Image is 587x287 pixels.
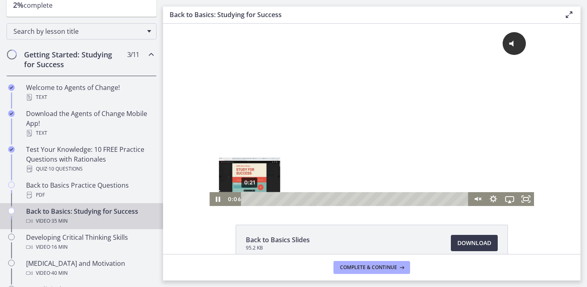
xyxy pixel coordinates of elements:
div: Test Your Knowledge: 10 FREE Practice Questions with Rationales [26,145,153,174]
iframe: Video Lesson [163,24,580,206]
i: Completed [8,110,15,117]
div: Quiz [26,164,153,174]
div: Text [26,128,153,138]
h3: Back to Basics: Studying for Success [170,10,551,20]
div: Download the Agents of Change Mobile App! [26,109,153,138]
div: [MEDICAL_DATA] and Motivation [26,259,153,278]
button: Complete & continue [333,261,410,274]
span: 3 / 11 [127,50,139,59]
span: Search by lesson title [13,27,143,36]
span: · 35 min [50,216,68,226]
div: Welcome to Agents of Change! [26,83,153,102]
a: Download [451,235,498,251]
span: · 10 Questions [47,164,83,174]
span: 95.2 KB [246,245,310,251]
span: Download [457,238,491,248]
div: Video [26,268,153,278]
div: Back to Basics Practice Questions [26,180,153,200]
div: Developing Critical Thinking Skills [26,232,153,252]
span: Complete & continue [340,264,397,271]
div: Video [26,242,153,252]
i: Completed [8,84,15,91]
button: Fullscreen [355,169,371,182]
button: Show settings menu [322,169,338,182]
button: Airplay [338,169,355,182]
h2: Getting Started: Studying for Success [24,50,124,69]
span: · 40 min [50,268,68,278]
div: Search by lesson title [7,23,157,39]
div: PDF [26,190,153,200]
div: Text [26,92,153,102]
div: Video [26,216,153,226]
div: Back to Basics: Studying for Success [26,206,153,226]
span: Back to Basics Slides [246,235,310,245]
button: Unmute [306,169,322,182]
span: · 16 min [50,242,68,252]
i: Completed [8,146,15,153]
